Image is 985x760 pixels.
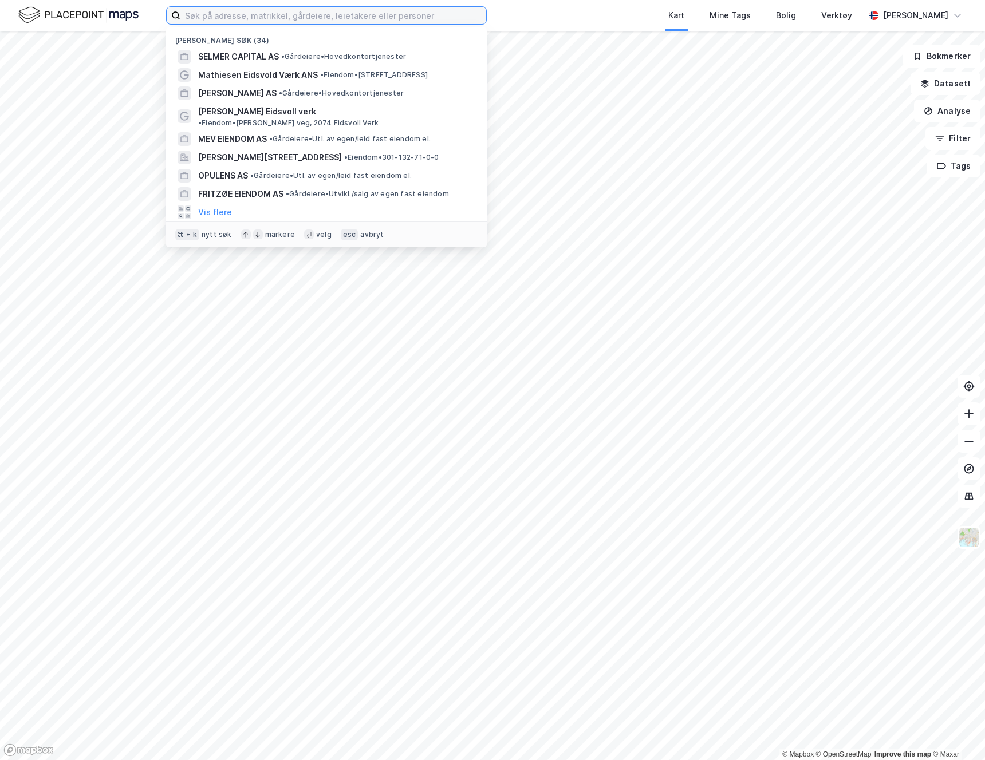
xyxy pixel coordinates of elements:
[928,705,985,760] iframe: Chat Widget
[928,705,985,760] div: Kontrollprogram for chat
[198,205,232,219] button: Vis flere
[198,68,318,82] span: Mathiesen Eidsvold Værk ANS
[279,89,282,97] span: •
[198,169,248,183] span: OPULENS AS
[874,750,931,758] a: Improve this map
[175,229,199,240] div: ⌘ + k
[816,750,872,758] a: OpenStreetMap
[180,7,486,24] input: Søk på adresse, matrikkel, gårdeiere, leietakere eller personer
[286,189,449,199] span: Gårdeiere • Utvikl./salg av egen fast eiendom
[269,134,273,143] span: •
[903,45,980,68] button: Bokmerker
[198,86,277,100] span: [PERSON_NAME] AS
[250,171,254,180] span: •
[344,153,439,162] span: Eiendom • 301-132-71-0-0
[198,132,267,146] span: MEV EIENDOM AS
[782,750,814,758] a: Mapbox
[911,72,980,95] button: Datasett
[344,153,348,161] span: •
[710,9,751,22] div: Mine Tags
[198,50,279,64] span: SELMER CAPITAL AS
[198,151,342,164] span: [PERSON_NAME][STREET_ADDRESS]
[821,9,852,22] div: Verktøy
[883,9,948,22] div: [PERSON_NAME]
[166,27,487,47] div: [PERSON_NAME] søk (34)
[776,9,796,22] div: Bolig
[668,9,684,22] div: Kart
[202,230,232,239] div: nytt søk
[281,52,406,61] span: Gårdeiere • Hovedkontortjenester
[198,187,283,201] span: FRITZØE EIENDOM AS
[198,118,202,127] span: •
[927,155,980,177] button: Tags
[958,527,980,548] img: Z
[250,171,412,180] span: Gårdeiere • Utl. av egen/leid fast eiendom el.
[269,134,431,144] span: Gårdeiere • Utl. av egen/leid fast eiendom el.
[279,89,404,98] span: Gårdeiere • Hovedkontortjenester
[360,230,384,239] div: avbryt
[3,743,54,757] a: Mapbox homepage
[914,100,980,122] button: Analyse
[18,5,139,25] img: logo.f888ab2527a4732fd821a326f86c7f29.svg
[341,229,358,240] div: esc
[198,105,316,118] span: [PERSON_NAME] Eidsvoll verk
[198,118,379,128] span: Eiendom • [PERSON_NAME] veg, 2074 Eidsvoll Verk
[316,230,332,239] div: velg
[286,189,289,198] span: •
[265,230,295,239] div: markere
[320,70,324,79] span: •
[281,52,285,61] span: •
[320,70,428,80] span: Eiendom • [STREET_ADDRESS]
[925,127,980,150] button: Filter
